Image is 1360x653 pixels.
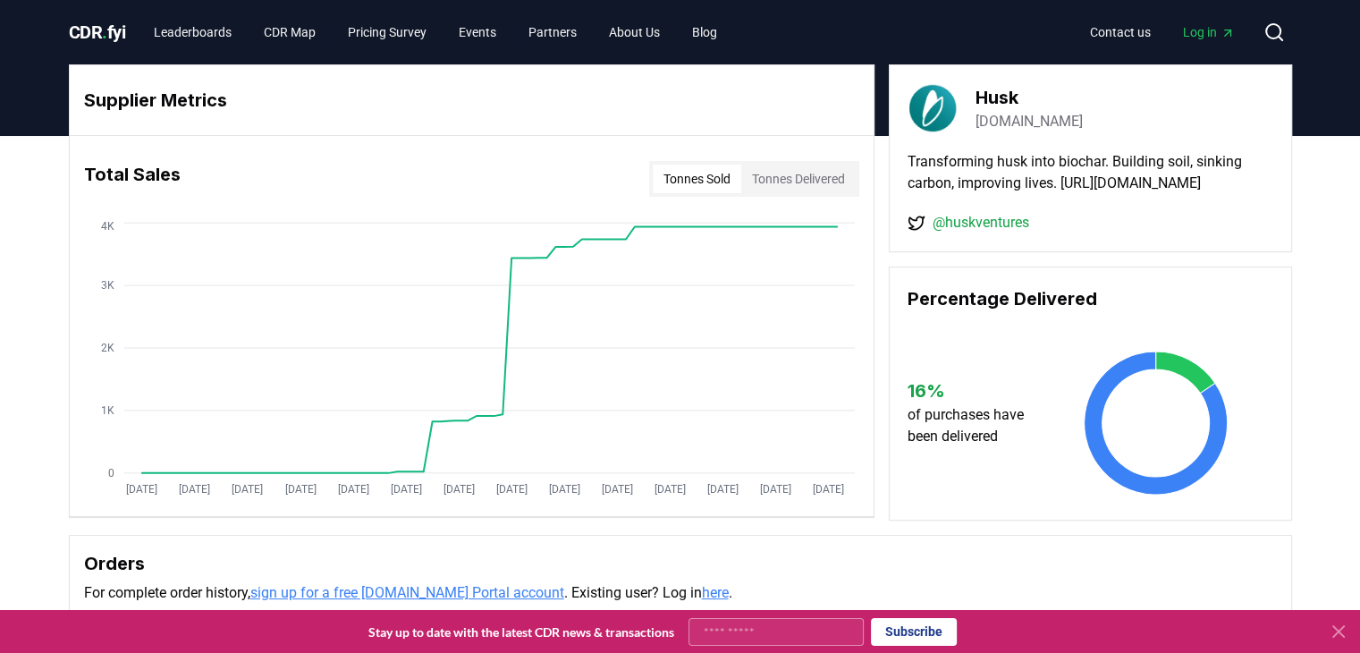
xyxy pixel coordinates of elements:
a: CDR.fyi [69,20,126,45]
img: Husk-logo [908,83,958,133]
tspan: [DATE] [337,483,368,496]
a: About Us [595,16,674,48]
p: of purchases have been delivered [908,404,1041,447]
span: Log in [1183,23,1235,41]
a: Blog [678,16,731,48]
a: CDR Map [249,16,330,48]
h3: Orders [84,550,1277,577]
tspan: [DATE] [232,483,263,496]
tspan: 3K [100,279,114,292]
a: sign up for a free [DOMAIN_NAME] Portal account [250,584,564,601]
a: Leaderboards [139,16,246,48]
tspan: [DATE] [654,483,685,496]
button: Tonnes Sold [653,165,741,193]
a: Log in [1169,16,1249,48]
tspan: [DATE] [284,483,316,496]
tspan: [DATE] [390,483,421,496]
button: Tonnes Delivered [741,165,856,193]
tspan: [DATE] [706,483,738,496]
tspan: [DATE] [495,483,527,496]
tspan: [DATE] [759,483,790,496]
h3: Percentage Delivered [908,285,1273,312]
tspan: [DATE] [443,483,474,496]
tspan: [DATE] [179,483,210,496]
a: Contact us [1076,16,1165,48]
a: Events [444,16,511,48]
span: CDR fyi [69,21,126,43]
nav: Main [139,16,731,48]
tspan: 2K [100,342,114,354]
tspan: [DATE] [548,483,579,496]
a: Partners [514,16,591,48]
nav: Main [1076,16,1249,48]
p: Transforming husk into biochar. Building soil, sinking carbon, improving lives. [URL][DOMAIN_NAME] [908,151,1273,194]
h3: Husk [976,84,1083,111]
tspan: [DATE] [813,483,844,496]
h3: Supplier Metrics [84,87,859,114]
span: . [102,21,107,43]
a: Pricing Survey [334,16,441,48]
a: @huskventures [933,212,1029,233]
tspan: 4K [100,220,114,233]
tspan: [DATE] [601,483,632,496]
tspan: [DATE] [126,483,157,496]
a: here [702,584,729,601]
tspan: 1K [100,404,114,417]
h3: Total Sales [84,161,181,197]
p: For complete order history, . Existing user? Log in . [84,582,1277,604]
h3: 16 % [908,377,1041,404]
tspan: 0 [107,467,114,479]
a: [DOMAIN_NAME] [976,111,1083,132]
